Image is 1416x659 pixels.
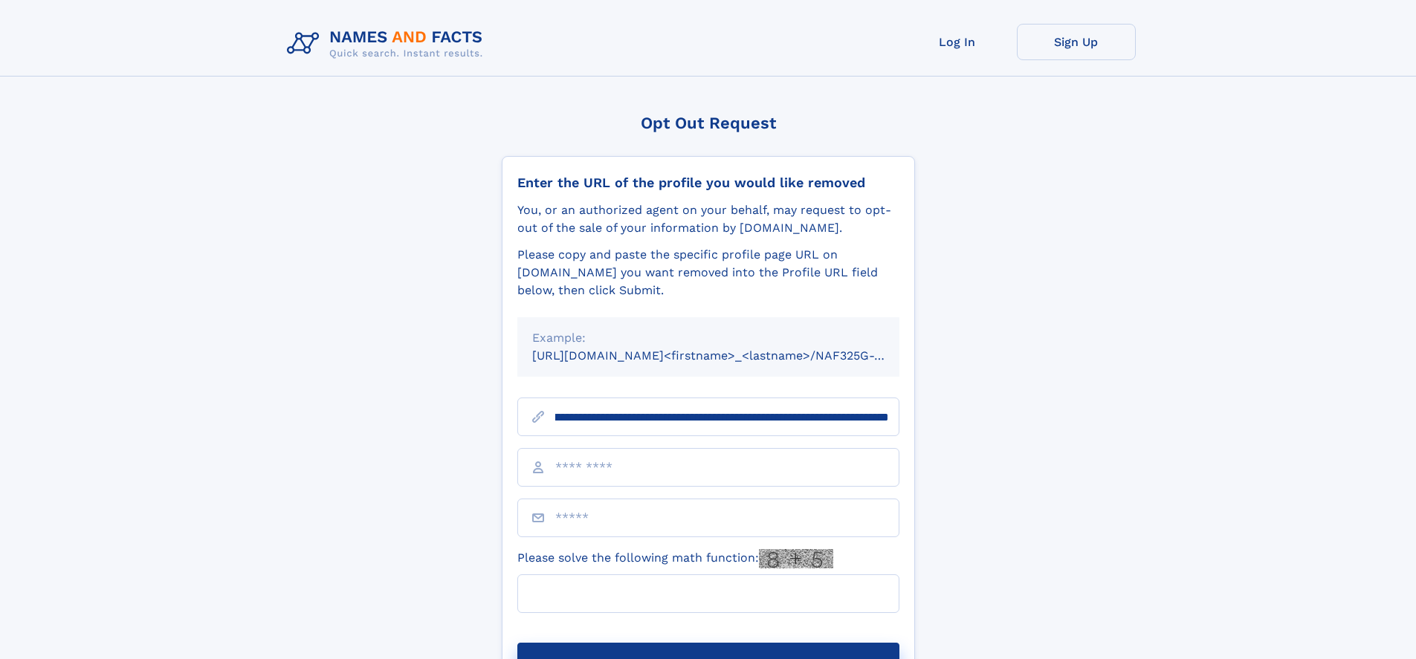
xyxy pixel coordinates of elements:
[517,246,899,299] div: Please copy and paste the specific profile page URL on [DOMAIN_NAME] you want removed into the Pr...
[517,549,833,568] label: Please solve the following math function:
[1017,24,1136,60] a: Sign Up
[502,114,915,132] div: Opt Out Request
[532,348,928,363] small: [URL][DOMAIN_NAME]<firstname>_<lastname>/NAF325G-xxxxxxxx
[517,201,899,237] div: You, or an authorized agent on your behalf, may request to opt-out of the sale of your informatio...
[898,24,1017,60] a: Log In
[281,24,495,64] img: Logo Names and Facts
[532,329,885,347] div: Example:
[517,175,899,191] div: Enter the URL of the profile you would like removed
